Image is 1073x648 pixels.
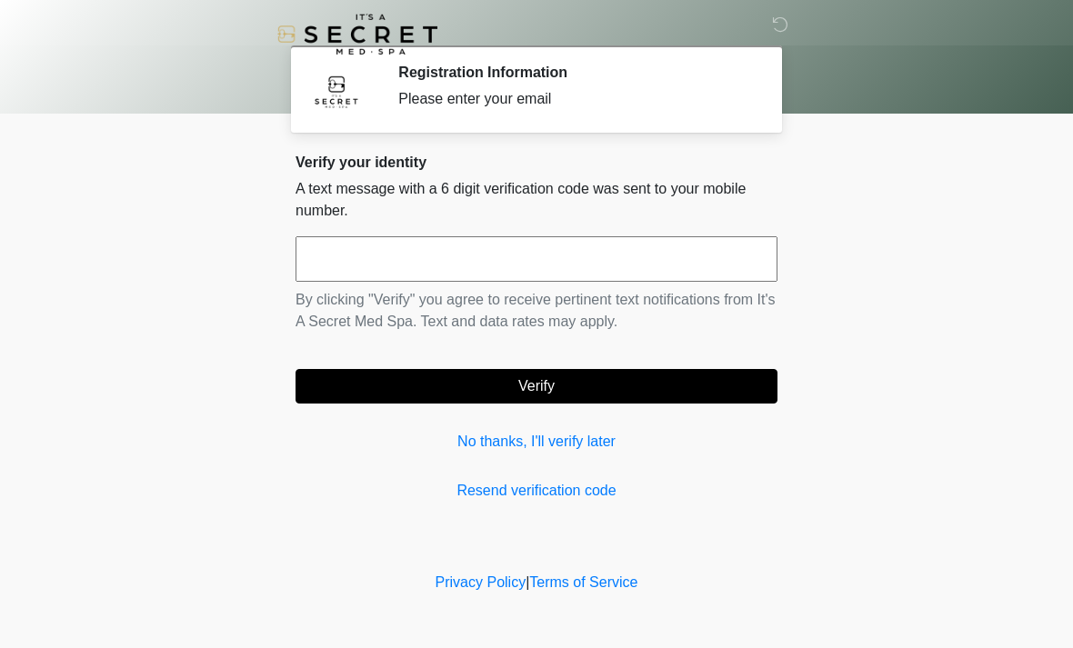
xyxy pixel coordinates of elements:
[309,64,364,118] img: Agent Avatar
[436,574,526,590] a: Privacy Policy
[296,154,777,171] h2: Verify your identity
[296,289,777,333] p: By clicking "Verify" you agree to receive pertinent text notifications from It's A Secret Med Spa...
[296,480,777,502] a: Resend verification code
[398,88,750,110] div: Please enter your email
[398,64,750,81] h2: Registration Information
[296,178,777,222] p: A text message with a 6 digit verification code was sent to your mobile number.
[296,431,777,453] a: No thanks, I'll verify later
[526,574,529,590] a: |
[296,369,777,404] button: Verify
[277,14,437,55] img: It's A Secret Med Spa Logo
[529,574,637,590] a: Terms of Service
